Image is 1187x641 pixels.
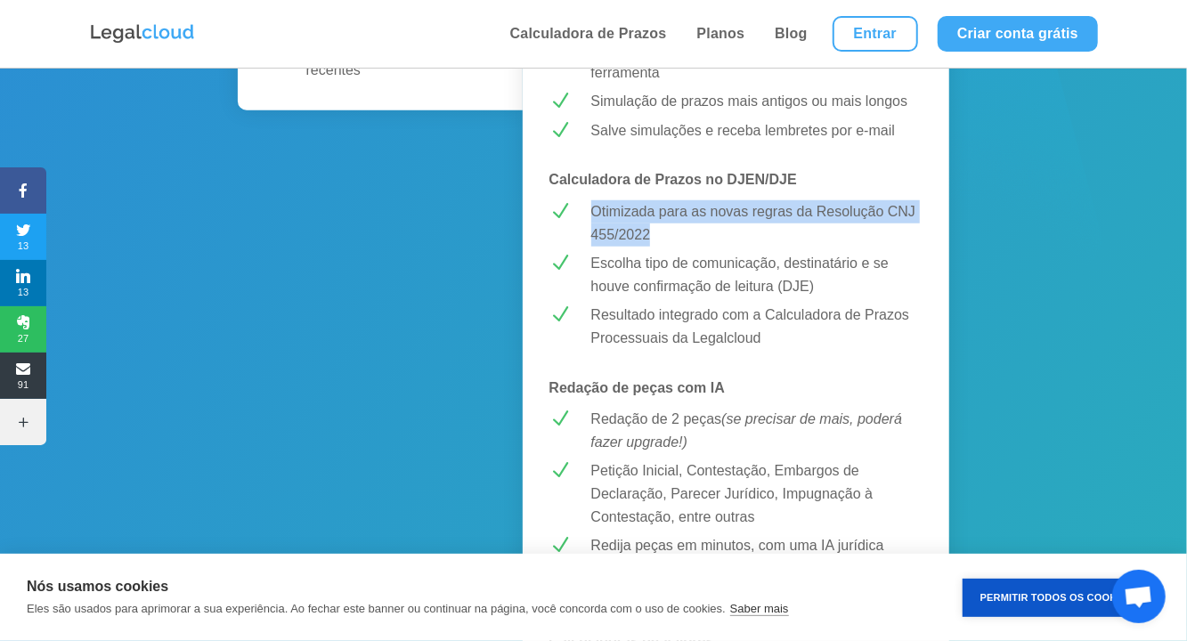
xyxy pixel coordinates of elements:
[27,579,168,594] strong: Nós usamos cookies
[591,408,923,453] p: Redação de 2 peças
[591,459,923,528] p: Petição Inicial, Contestação, Embargos de Declaração, Parecer Jurídico, Impugnação à Contestação,...
[549,408,572,430] span: N
[591,119,923,142] p: Salve simulações e receba lembretes por e-mail
[730,602,789,616] a: Saber mais
[549,172,797,187] strong: Calculadora de Prazos no DJEN/DJE
[938,16,1098,52] a: Criar conta grátis
[27,602,726,615] p: Eles são usados para aprimorar a sua experiência. Ao fechar este banner ou continuar na página, v...
[591,411,903,450] em: (se precisar de mais, poderá fazer upgrade!)
[833,16,918,52] a: Entrar
[591,90,923,113] p: Simulação de prazos mais antigos ou mais longos
[963,579,1151,617] button: Permitir Todos os Cookies
[591,534,923,603] p: Redija peças em minutos, com uma IA jurídica 100% treinada em legislação, jurisprudência e doutri...
[549,200,572,223] span: N
[549,534,572,556] span: N
[549,119,572,142] span: N
[89,22,196,45] img: Logo da Legalcloud
[549,304,572,326] span: N
[549,380,725,395] strong: Redação de peças com IA
[591,252,923,297] p: Escolha tipo de comunicação, destinatário e se houve confirmação de leitura (DJE)
[549,459,572,482] span: N
[549,252,572,274] span: N
[549,90,572,112] span: N
[591,304,923,349] div: Resultado integrado com a Calculadora de Prazos Processuais da Legalcloud
[1112,570,1166,623] a: Bate-papo aberto
[591,200,923,246] p: Otimizada para as novas regras da Resolução CNJ 455/2022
